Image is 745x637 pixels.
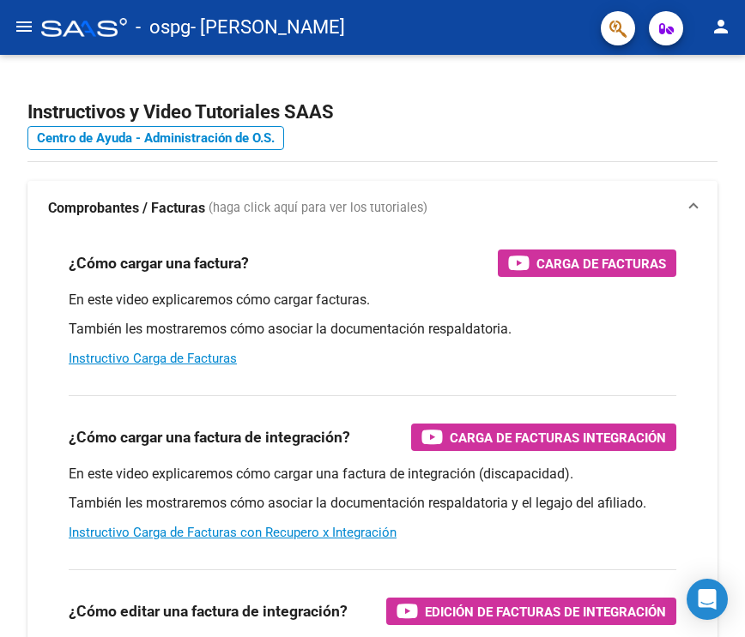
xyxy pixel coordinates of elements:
[209,199,427,218] span: (haga click aquí para ver los tutoriales)
[27,181,718,236] mat-expansion-panel-header: Comprobantes / Facturas (haga click aquí para ver los tutoriales)
[14,16,34,37] mat-icon: menu
[687,579,728,620] div: Open Intercom Messenger
[69,251,249,275] h3: ¿Cómo cargar una factura?
[69,351,237,366] a: Instructivo Carga de Facturas
[498,249,676,277] button: Carga de Facturas
[536,253,666,274] span: Carga de Facturas
[386,598,676,625] button: Edición de Facturas de integración
[69,599,348,623] h3: ¿Cómo editar una factura de integración?
[69,525,397,540] a: Instructivo Carga de Facturas con Recupero x Integración
[27,96,718,129] h2: Instructivos y Video Tutoriales SAAS
[48,199,205,218] strong: Comprobantes / Facturas
[69,320,676,339] p: También les mostraremos cómo asociar la documentación respaldatoria.
[69,465,676,484] p: En este video explicaremos cómo cargar una factura de integración (discapacidad).
[27,126,284,150] a: Centro de Ayuda - Administración de O.S.
[411,424,676,451] button: Carga de Facturas Integración
[425,601,666,622] span: Edición de Facturas de integración
[191,9,345,46] span: - [PERSON_NAME]
[69,425,350,449] h3: ¿Cómo cargar una factura de integración?
[69,291,676,309] p: En este video explicaremos cómo cargar facturas.
[450,427,666,448] span: Carga de Facturas Integración
[69,494,676,513] p: También les mostraremos cómo asociar la documentación respaldatoria y el legajo del afiliado.
[711,16,731,37] mat-icon: person
[136,9,191,46] span: - ospg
